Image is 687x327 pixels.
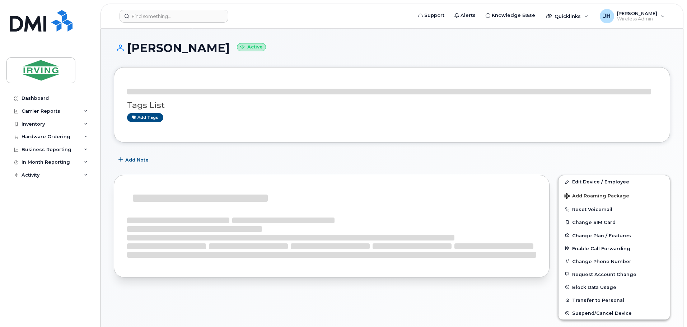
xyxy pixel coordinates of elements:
[572,310,632,316] span: Suspend/Cancel Device
[559,307,670,319] button: Suspend/Cancel Device
[127,113,163,122] a: Add tags
[559,242,670,255] button: Enable Call Forwarding
[559,229,670,242] button: Change Plan / Features
[559,281,670,294] button: Block Data Usage
[125,157,149,163] span: Add Note
[559,255,670,268] button: Change Phone Number
[114,153,155,166] button: Add Note
[559,216,670,229] button: Change SIM Card
[237,43,266,51] small: Active
[559,268,670,281] button: Request Account Change
[559,203,670,216] button: Reset Voicemail
[127,101,657,110] h3: Tags List
[572,246,630,251] span: Enable Call Forwarding
[559,294,670,307] button: Transfer to Personal
[559,188,670,203] button: Add Roaming Package
[564,193,629,200] span: Add Roaming Package
[572,233,631,238] span: Change Plan / Features
[559,175,670,188] a: Edit Device / Employee
[114,42,670,54] h1: [PERSON_NAME]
